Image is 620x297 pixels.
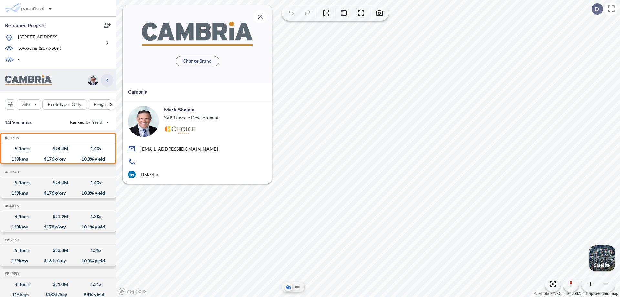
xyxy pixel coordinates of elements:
a: Mapbox homepage [118,288,147,295]
p: Mark Shalala [164,106,194,113]
p: - [18,56,20,64]
img: BrandImage [142,22,253,45]
p: [EMAIL_ADDRESS][DOMAIN_NAME] [141,146,218,152]
span: Yield [92,119,103,125]
img: Logo [164,126,196,134]
a: OpenStreetMap [553,292,584,296]
button: Aerial View [284,283,292,291]
img: BrandImage [5,75,52,85]
p: Program [94,101,112,108]
h5: Click to copy the code [4,238,19,242]
button: Switcher ImageSatellite [589,245,615,271]
p: Cambria [128,88,147,96]
p: LinkedIn [141,172,158,177]
button: Program [88,99,123,110]
p: SVP, Upscale Development [164,114,219,121]
h5: Click to copy the code [4,170,19,174]
p: Site [22,101,30,108]
p: Renamed Project [5,22,45,29]
h5: Click to copy the code [4,271,19,276]
button: Change Brand [176,56,219,66]
h5: Click to copy the code [4,204,19,208]
img: user logo [88,75,98,85]
button: Site Plan [294,283,301,291]
h5: Click to copy the code [4,136,19,140]
p: Prototypes Only [48,101,81,108]
p: Satellite [594,262,610,268]
button: Site [17,99,41,110]
a: Mapbox [534,292,552,296]
img: user logo [128,106,159,137]
button: Ranked by Yield [65,117,113,127]
button: Prototypes Only [42,99,87,110]
p: [STREET_ADDRESS] [18,34,58,42]
p: Change Brand [183,58,212,64]
a: LinkedIn [128,171,267,178]
p: 13 Variants [5,118,32,126]
p: D [595,6,599,12]
img: Switcher Image [589,245,615,271]
a: [EMAIL_ADDRESS][DOMAIN_NAME] [128,145,267,153]
p: 5.46 acres ( 237,958 sf) [18,45,61,52]
a: Improve this map [586,292,618,296]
